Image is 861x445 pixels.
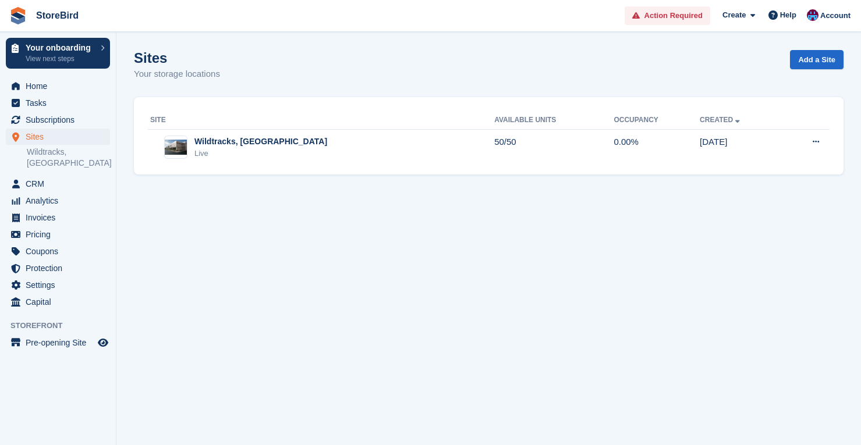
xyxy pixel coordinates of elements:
[26,95,95,111] span: Tasks
[6,176,110,192] a: menu
[6,112,110,128] a: menu
[6,294,110,310] a: menu
[6,38,110,69] a: Your onboarding View next steps
[26,243,95,259] span: Coupons
[96,336,110,350] a: Preview store
[9,7,27,24] img: stora-icon-8386f47178a22dfd0bd8f6a31ec36ba5ce8667c1dd55bd0f319d3a0aa187defe.svg
[26,193,95,209] span: Analytics
[614,129,700,165] td: 0.00%
[644,10,703,22] span: Action Required
[26,294,95,310] span: Capital
[6,277,110,293] a: menu
[6,243,110,259] a: menu
[134,50,220,66] h1: Sites
[625,6,710,26] a: Action Required
[134,67,220,81] p: Your storage locations
[820,10,851,22] span: Account
[6,209,110,226] a: menu
[790,50,844,69] a: Add a Site
[700,116,742,124] a: Created
[26,277,95,293] span: Settings
[494,129,614,165] td: 50/50
[6,193,110,209] a: menu
[6,260,110,276] a: menu
[31,6,83,25] a: StoreBird
[780,9,796,21] span: Help
[6,129,110,145] a: menu
[26,78,95,94] span: Home
[165,140,187,155] img: Image of Wildtracks, Red Lodge site
[26,176,95,192] span: CRM
[6,78,110,94] a: menu
[194,148,327,159] div: Live
[26,44,95,52] p: Your onboarding
[194,136,327,148] div: Wildtracks, [GEOGRAPHIC_DATA]
[26,112,95,128] span: Subscriptions
[26,129,95,145] span: Sites
[614,111,700,130] th: Occupancy
[722,9,746,21] span: Create
[26,334,95,351] span: Pre-opening Site
[6,226,110,243] a: menu
[26,209,95,226] span: Invoices
[26,54,95,64] p: View next steps
[494,111,614,130] th: Available Units
[27,147,110,169] a: Wildtracks, [GEOGRAPHIC_DATA]
[700,129,782,165] td: [DATE]
[26,260,95,276] span: Protection
[10,320,116,332] span: Storefront
[6,95,110,111] a: menu
[807,9,819,21] img: Jake Wesley
[148,111,494,130] th: Site
[6,334,110,351] a: menu
[26,226,95,243] span: Pricing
